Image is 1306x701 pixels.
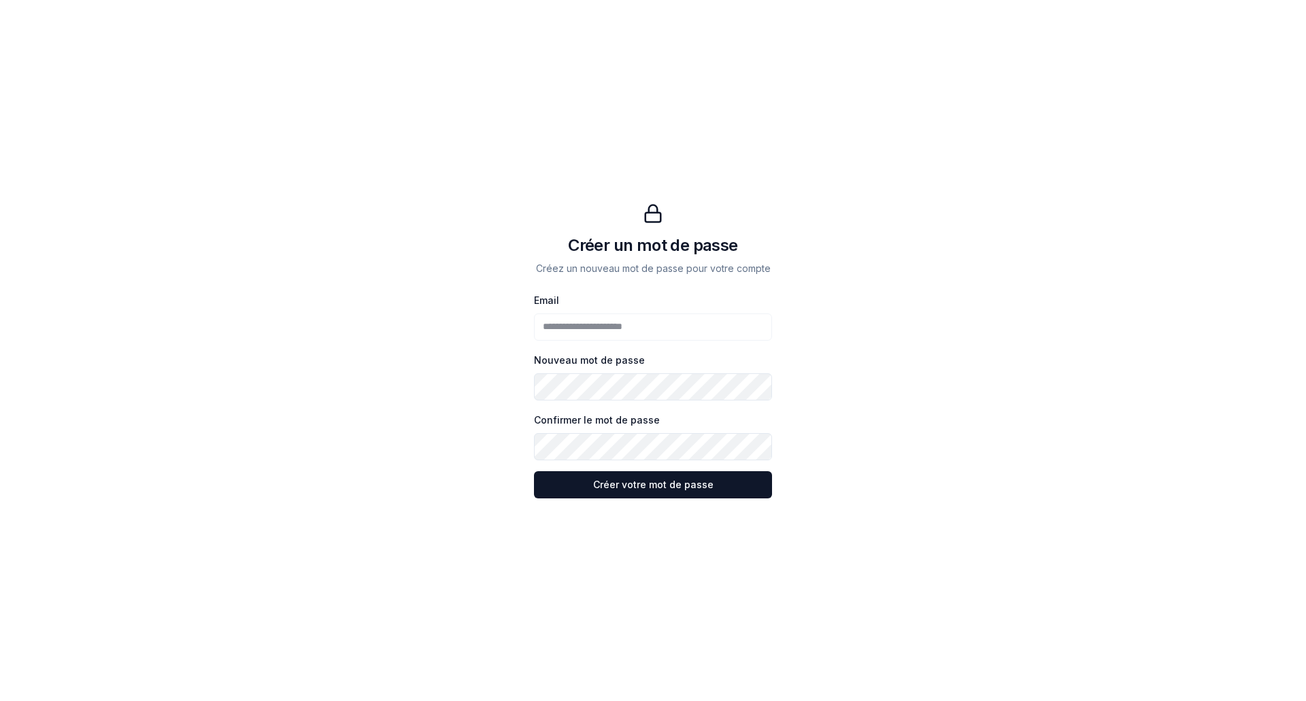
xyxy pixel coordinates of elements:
[568,235,737,256] h1: Créer un mot de passe
[534,414,660,426] label: Confirmer le mot de passe
[534,294,559,306] label: Email
[534,471,772,498] button: Créer votre mot de passe
[536,262,771,275] p: Créez un nouveau mot de passe pour votre compte
[534,354,645,366] label: Nouveau mot de passe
